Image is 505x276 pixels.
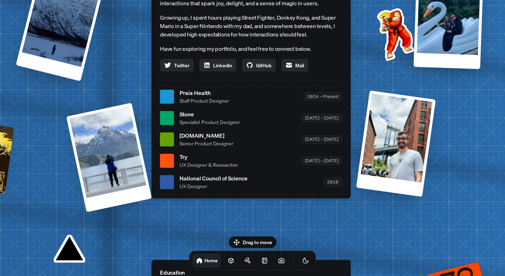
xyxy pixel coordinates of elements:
a: Twitter [160,59,194,71]
div: 2024 – Present [303,92,342,101]
span: Staff Product Designer [180,97,229,104]
a: Linkedin [199,59,236,71]
span: National Council of Science [180,174,248,182]
button: Toggle Theme [299,254,313,268]
span: Senior Product Designer [180,140,233,147]
span: Praia Health [180,89,229,97]
p: Have fun exploring my portfolio, and feel free to connect below. [160,44,342,53]
span: UX Designer [180,182,248,190]
div: [DATE] – [DATE] [301,156,342,165]
span: Stone [180,110,240,118]
span: GitHub [256,62,271,69]
span: [DOMAIN_NAME] [180,131,233,140]
div: 2018 [323,178,342,186]
span: Mail [295,62,304,69]
a: Mail [281,59,308,71]
div: [DATE] – [DATE] [301,113,342,122]
span: Twitter [174,62,189,69]
span: Try [180,153,238,161]
span: UX Designer & Researcher [180,161,238,168]
p: Growing up, I spent hours playing Street Fighter, Donkey Kong, and Super Mario in a Super Nintend... [160,13,342,39]
span: Linkedin [213,62,232,69]
span: Specialist Product Designer [180,118,240,126]
h1: Home [204,257,218,264]
a: Home [193,254,221,268]
a: GitHub [242,59,276,71]
div: [DATE] – [DATE] [301,135,342,144]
